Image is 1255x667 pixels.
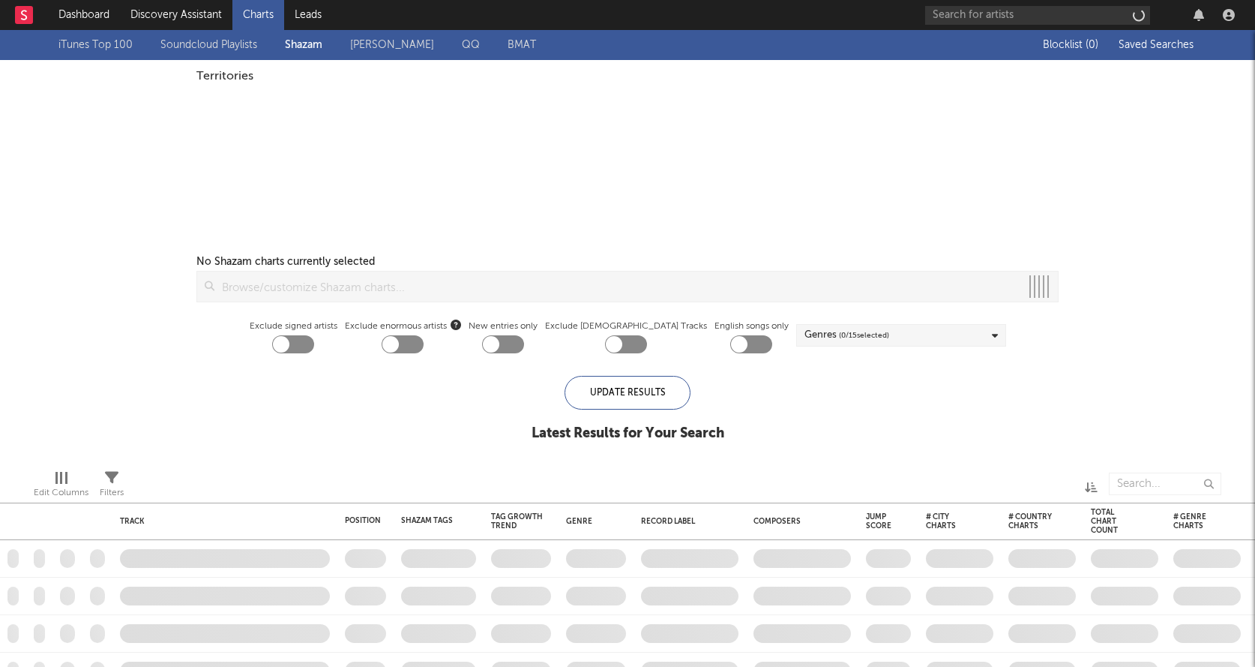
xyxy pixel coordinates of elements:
[491,512,544,530] div: Tag Growth Trend
[350,36,434,54] a: [PERSON_NAME]
[926,512,971,530] div: # City Charts
[508,36,536,54] a: BMAT
[469,317,538,335] label: New entries only
[196,68,1059,86] div: Territories
[532,425,724,443] div: Latest Results for Your Search
[345,317,461,335] span: Exclude enormous artists
[196,253,375,271] div: No Shazam charts currently selected
[565,376,690,410] div: Update Results
[1173,512,1218,530] div: # Genre Charts
[34,484,88,502] div: Edit Columns
[1114,39,1197,51] button: Saved Searches
[58,36,133,54] a: iTunes Top 100
[566,517,619,526] div: Genre
[1091,508,1136,535] div: Total Chart Count
[1109,473,1221,495] input: Search...
[214,272,1020,302] input: Browse/customize Shazam charts...
[714,317,789,335] label: English songs only
[100,465,124,509] div: Filters
[925,6,1150,25] input: Search for artists
[1119,40,1197,50] span: Saved Searches
[1008,512,1053,530] div: # Country Charts
[451,317,461,332] button: Exclude enormous artists
[641,517,731,526] div: Record Label
[345,516,381,525] div: Position
[753,517,843,526] div: Composers
[462,36,480,54] a: QQ
[545,317,707,335] label: Exclude [DEMOGRAPHIC_DATA] Tracks
[401,516,454,525] div: Shazam Tags
[839,326,889,344] span: ( 0 / 15 selected)
[250,317,337,335] label: Exclude signed artists
[34,465,88,509] div: Edit Columns
[120,517,322,526] div: Track
[160,36,257,54] a: Soundcloud Playlists
[1043,40,1098,50] span: Blocklist
[100,484,124,502] div: Filters
[1086,40,1098,50] span: ( 0 )
[804,326,889,344] div: Genres
[866,512,891,530] div: Jump Score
